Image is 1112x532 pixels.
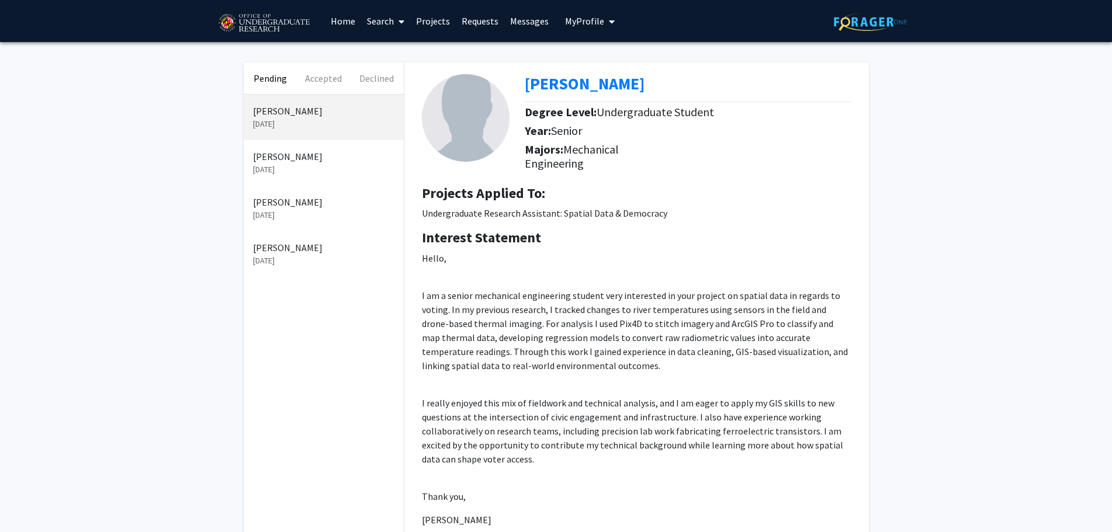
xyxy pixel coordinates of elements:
[551,123,582,138] span: Senior
[525,73,645,94] a: Opens in a new tab
[422,288,851,373] p: I am a senior mechanical engineering student very interested in your project on spatial data in r...
[525,73,645,94] b: [PERSON_NAME]
[422,74,510,162] img: Profile Picture
[525,105,597,119] b: Degree Level:
[253,255,394,267] p: [DATE]
[253,149,394,164] p: [PERSON_NAME]
[297,62,350,94] button: Accepted
[253,241,394,255] p: [PERSON_NAME]
[422,251,851,265] p: Hello,
[422,228,541,246] b: Interest Statement
[253,118,394,130] p: [DATE]
[253,195,394,209] p: [PERSON_NAME]
[410,1,456,41] a: Projects
[525,123,551,138] b: Year:
[214,9,313,38] img: University of Maryland Logo
[325,1,361,41] a: Home
[422,206,851,220] p: Undergraduate Research Assistant: Spatial Data & Democracy
[9,479,50,523] iframe: Chat
[361,1,410,41] a: Search
[525,142,563,157] b: Majors:
[253,209,394,221] p: [DATE]
[244,62,297,94] button: Pending
[565,15,604,27] span: My Profile
[422,184,545,202] b: Projects Applied To:
[422,513,851,527] p: [PERSON_NAME]
[422,396,851,466] p: I really enjoyed this mix of fieldwork and technical analysis, and I am eager to apply my GIS ski...
[350,62,403,94] button: Declined
[834,13,907,31] img: ForagerOne Logo
[597,105,714,119] span: Undergraduate Student
[456,1,504,41] a: Requests
[253,164,394,176] p: [DATE]
[422,489,851,503] p: Thank you,
[525,142,619,171] span: Mechanical Engineering
[504,1,555,41] a: Messages
[253,104,394,118] p: [PERSON_NAME]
